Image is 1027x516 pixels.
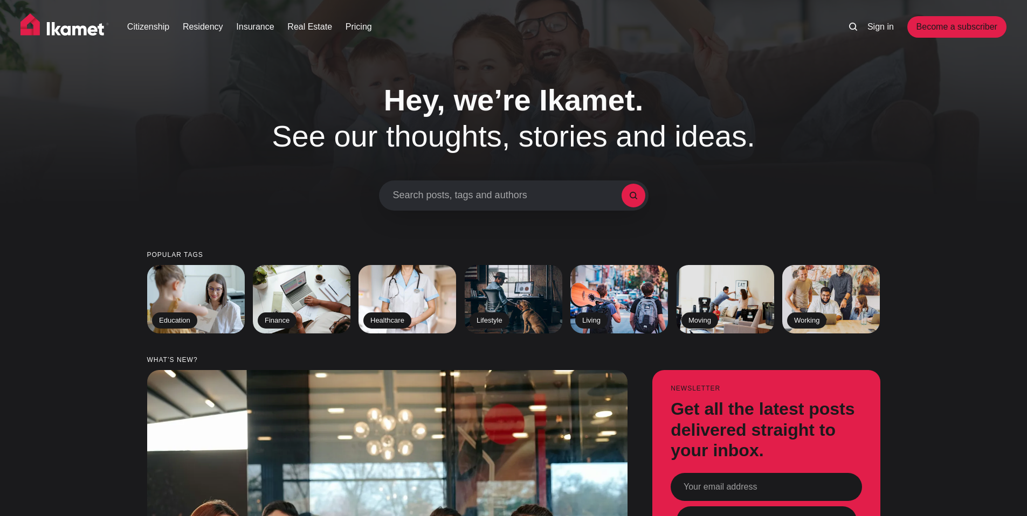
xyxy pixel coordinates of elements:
[20,13,109,40] img: Ikamet home
[465,265,562,333] a: Lifestyle
[239,82,789,154] h1: See our thoughts, stories and ideas.
[359,265,456,333] a: Healthcare
[147,252,880,259] small: Popular tags
[147,265,245,333] a: Education
[907,16,1007,38] a: Become a subscriber
[671,399,862,461] h3: Get all the latest posts delivered straight to your inbox.
[287,20,332,33] a: Real Estate
[147,357,880,364] small: What’s new?
[183,20,223,33] a: Residency
[470,313,509,329] h2: Lifestyle
[363,313,411,329] h2: Healthcare
[575,313,608,329] h2: Living
[677,265,774,333] a: Moving
[152,313,197,329] h2: Education
[258,313,297,329] h2: Finance
[787,313,826,329] h2: Working
[570,265,668,333] a: Living
[346,20,372,33] a: Pricing
[253,265,350,333] a: Finance
[671,473,862,501] input: Your email address
[681,313,718,329] h2: Moving
[236,20,274,33] a: Insurance
[127,20,169,33] a: Citizenship
[867,20,894,33] a: Sign in
[384,83,643,117] span: Hey, we’re Ikamet.
[671,385,862,392] small: Newsletter
[393,190,622,201] span: Search posts, tags and authors
[782,265,880,333] a: Working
